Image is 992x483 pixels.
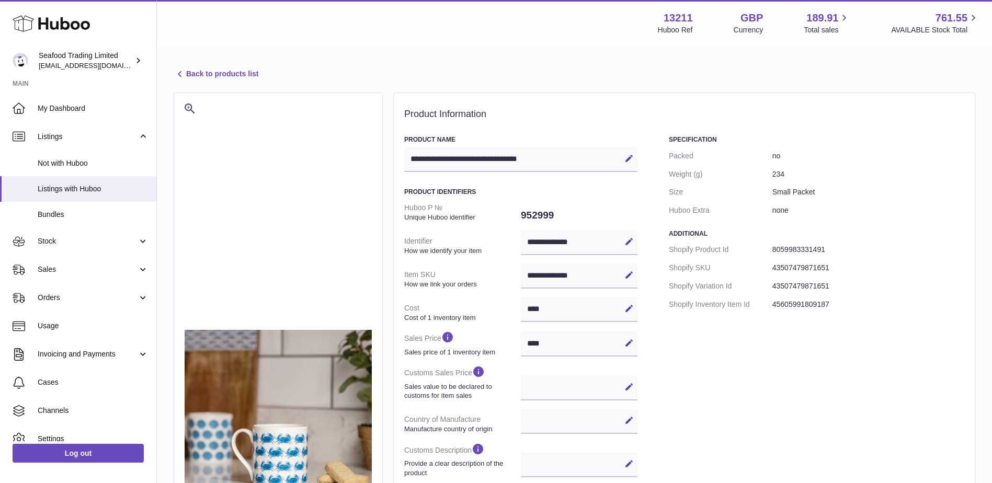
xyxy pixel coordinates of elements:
[404,348,518,357] strong: Sales price of 1 inventory item
[521,204,637,226] dd: 952999
[404,188,637,196] h3: Product Identifiers
[669,165,772,183] dt: Weight (g)
[404,213,518,222] strong: Unique Huboo identifier
[38,184,149,194] span: Listings with Huboo
[404,361,521,404] dt: Customs Sales Price
[772,183,964,201] dd: Small Packet
[404,299,521,326] dt: Cost
[404,326,521,361] dt: Sales Price
[891,25,979,35] span: AVAILABLE Stock Total
[804,25,850,35] span: Total sales
[39,61,154,70] span: [EMAIL_ADDRESS][DOMAIN_NAME]
[38,349,138,359] span: Invoicing and Payments
[772,147,964,165] dd: no
[891,11,979,35] a: 761.55 AVAILABLE Stock Total
[404,424,518,434] strong: Manufacture country of origin
[669,147,772,165] dt: Packed
[38,103,149,113] span: My Dashboard
[39,51,133,71] div: Seafood Trading Limited
[404,382,518,400] strong: Sales value to be declared to customs for item sales
[772,201,964,220] dd: none
[404,109,964,120] h2: Product Information
[404,438,521,481] dt: Customs Description
[669,259,772,277] dt: Shopify SKU
[38,293,138,303] span: Orders
[38,236,138,246] span: Stock
[669,295,772,314] dt: Shopify Inventory Item Id
[772,259,964,277] dd: 43507479871651
[404,266,521,293] dt: Item SKU
[404,280,518,289] strong: How we link your orders
[806,11,838,25] span: 189.91
[404,199,521,226] dt: Huboo P №
[669,135,964,144] h3: Specification
[772,295,964,314] dd: 45605991809187
[38,377,149,387] span: Cases
[404,135,637,144] h3: Product Name
[772,240,964,259] dd: 8059983331491
[664,11,693,25] strong: 13211
[772,277,964,295] dd: 43507479871651
[38,264,138,274] span: Sales
[38,210,149,220] span: Bundles
[38,321,149,331] span: Usage
[38,132,138,142] span: Listings
[404,232,521,259] dt: Identifier
[404,459,518,477] strong: Provide a clear description of the product
[658,25,693,35] div: Huboo Ref
[38,406,149,416] span: Channels
[936,11,967,25] span: 761.55
[13,444,144,463] a: Log out
[669,277,772,295] dt: Shopify Variation Id
[13,53,28,68] img: online@rickstein.com
[404,246,518,256] strong: How we identify your item
[669,183,772,201] dt: Size
[740,11,763,25] strong: GBP
[38,158,149,168] span: Not with Huboo
[669,201,772,220] dt: Huboo Extra
[669,229,964,238] h3: Additional
[669,240,772,259] dt: Shopify Product Id
[404,410,521,438] dt: Country of Manufacture
[734,25,763,35] div: Currency
[174,68,258,80] a: Back to products list
[772,165,964,183] dd: 234
[38,434,149,444] span: Settings
[804,11,850,35] a: 189.91 Total sales
[404,313,518,323] strong: Cost of 1 inventory item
